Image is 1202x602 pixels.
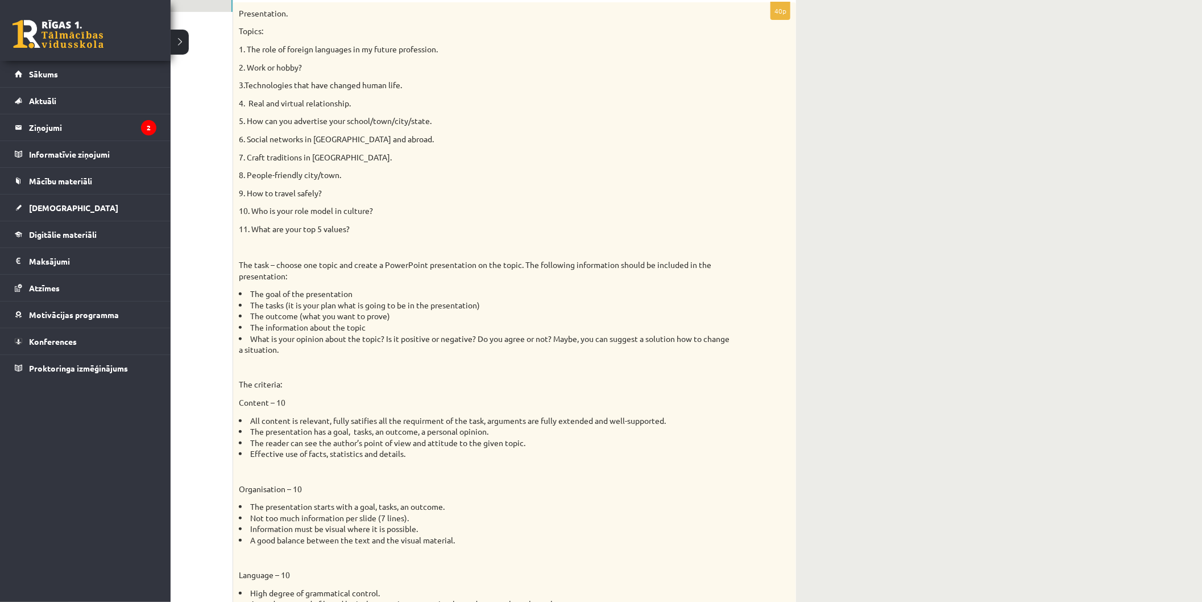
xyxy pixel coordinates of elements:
[15,195,156,221] a: [DEMOGRAPHIC_DATA]
[239,152,733,163] p: 7. Craft traditions in [GEOGRAPHIC_DATA].
[239,170,733,181] p: 8. People-friendly city/town.
[239,288,733,300] li: The goal of the presentation
[29,363,128,373] span: Proktoringa izmēģinājums
[29,229,97,240] span: Digitālie materiāli
[239,116,733,127] p: 5. How can you advertise your school/town/city/state.
[29,336,77,347] span: Konferences
[15,114,156,141] a: Ziņojumi2
[239,188,733,199] p: 9. How to travel safely?
[239,397,733,409] p: Content – 10
[239,484,733,495] p: Organisation – 10
[29,141,156,167] legend: Informatīvie ziņojumi
[239,438,733,449] li: The reader can see the author’s point of view and attitude to the given topic.
[29,203,118,213] span: [DEMOGRAPHIC_DATA]
[239,322,733,333] li: The information about the topic
[15,275,156,301] a: Atzīmes
[239,300,733,311] li: The tasks (it is your plan what is going to be in the presentation)
[239,311,733,322] li: The outcome (what you want to prove)
[770,2,790,20] p: 40p
[239,224,733,235] p: 11. What are your top 5 values?
[239,44,733,55] p: 1. The role of foreign languages in my future profession.
[239,80,733,91] p: 3.Technologies that have changed human life.
[29,283,60,293] span: Atzīmes
[239,415,733,427] li: All content is relevant, fully satifies all the requirment of the task, arguments are fully exten...
[29,310,119,320] span: Motivācijas programma
[29,96,56,106] span: Aktuāli
[13,20,103,48] a: Rīgas 1. Tālmācības vidusskola
[239,448,733,460] li: Effective use of facts, statistics and details.
[15,302,156,328] a: Motivācijas programma
[15,328,156,354] a: Konferences
[15,168,156,194] a: Mācību materiāli
[239,259,733,282] p: The task – choose one topic and create a PowerPoint presentation on the topic. The following info...
[239,379,733,390] p: The criteria:
[239,134,733,145] p: 6. Social networks in [GEOGRAPHIC_DATA] and abroad.
[11,11,539,42] body: Визуальный текстовый редактор, wiswyg-editor-user-answer-47024863958480
[11,11,539,23] pre: Переведенный текст: I chose the topic
[239,62,733,73] p: 2. Work or hobby?
[15,248,156,274] a: Maksājumi
[239,588,733,599] li: High degree of grammatical control.
[15,61,156,87] a: Sākums
[239,426,733,438] li: The presentation has a goal, tasks, an outcome, a personal opinion.
[15,141,156,167] a: Informatīvie ziņojumi
[239,535,733,546] li: A good balance between the text and the visual material.
[239,501,733,513] li: The presentation starts with a goal, tasks, an outcome.
[29,176,92,186] span: Mācību materiāli
[15,88,156,114] a: Aktuāli
[239,570,733,581] p: Language – 10
[29,69,58,79] span: Sākums
[141,120,156,135] i: 2
[29,248,156,274] legend: Maksājumi
[239,333,733,356] li: What is your opinion about the topic? Is it positive or negative? Do you agree or not? Maybe, you...
[239,26,733,37] p: Topics:
[239,98,733,109] p: 4. Real and virtual relationship.
[11,31,539,43] pre: Переведенный текст: I chose the topic
[239,523,733,535] li: Information must be visual where it is possible.
[239,8,733,19] p: Presentation.
[239,205,733,217] p: 10. Who is your role model in culture?
[15,355,156,381] a: Proktoringa izmēģinājums
[239,513,733,524] li: Not too much information per slide (7 lines).
[15,221,156,248] a: Digitālie materiāli
[29,114,156,141] legend: Ziņojumi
